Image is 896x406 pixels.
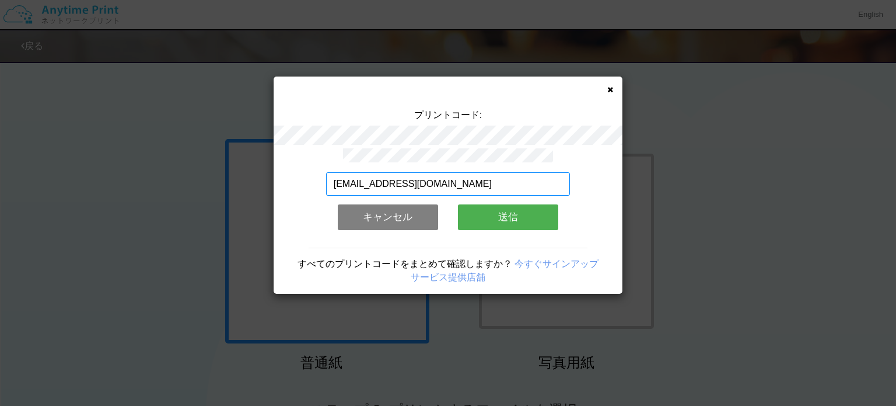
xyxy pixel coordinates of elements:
[514,259,598,269] a: 今すぐサインアップ
[414,110,482,120] span: プリントコード:
[338,204,438,230] button: キャンセル
[458,204,558,230] button: 送信
[326,172,570,196] input: メールアドレス
[411,272,485,282] a: サービス提供店舗
[297,259,512,269] span: すべてのプリントコードをまとめて確認しますか？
